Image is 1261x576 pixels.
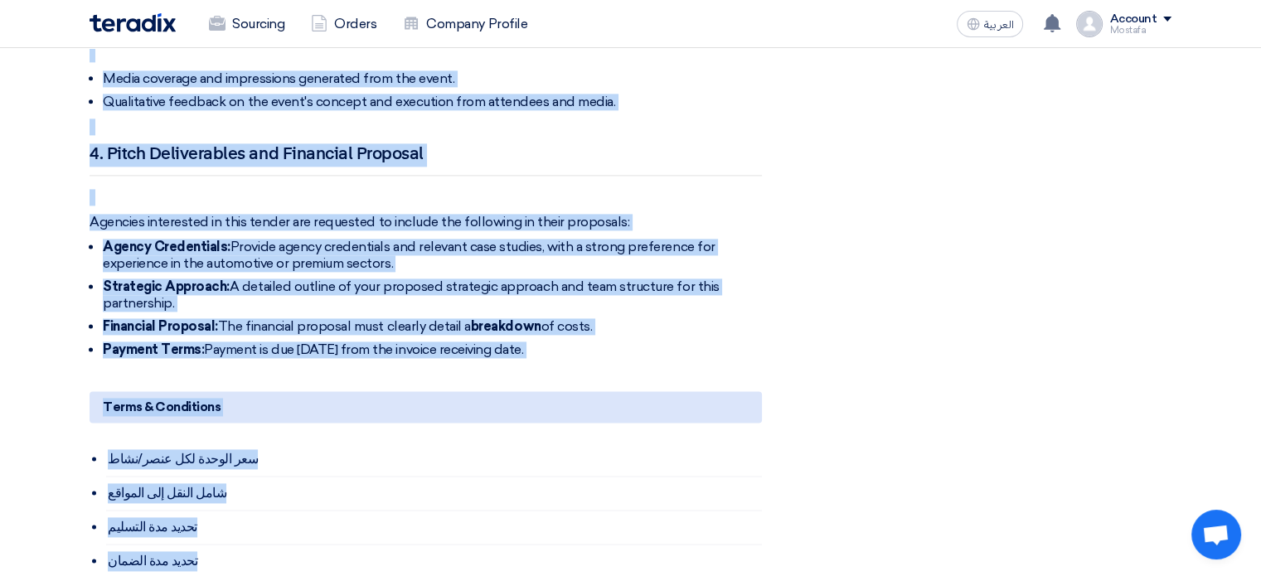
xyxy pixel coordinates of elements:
div: Mostafa [1109,26,1171,35]
li: The financial proposal must clearly detail a of costs. [103,318,762,335]
li: Media coverage and impressions generated from the event. [103,70,762,87]
span: Terms & Conditions [103,398,221,416]
h2: 4. Pitch Deliverables and Financial Proposal [90,143,762,176]
li: تحديد مدة التسليم [106,511,762,545]
a: Open chat [1191,510,1241,559]
li: Payment is due [DATE] from the invoice receiving date. [103,341,762,358]
img: Teradix logo [90,13,176,32]
p: Agencies interested in this tender are requested to include the following in their proposals: [90,214,762,230]
strong: Agency Credentials: [103,239,230,254]
li: سعر الوحدة لكل عنصر/نشاط [106,443,762,477]
div: Account [1109,12,1157,27]
a: Sourcing [196,6,298,42]
li: Qualitative feedback on the event's concept and execution from attendees and media. [103,94,762,110]
li: Provide agency credentials and relevant case studies, with a strong preference for experience in ... [103,239,762,272]
a: Company Profile [390,6,541,42]
span: العربية [983,19,1013,31]
strong: breakdown [471,318,541,334]
img: profile_test.png [1076,11,1103,37]
li: شامل النقل إلى المواقع [106,477,762,511]
li: A detailed outline of your proposed strategic approach and team structure for this partnership. [103,278,762,312]
button: العربية [957,11,1023,37]
strong: Payment Terms: [103,341,204,357]
strong: Strategic Approach: [103,278,230,294]
strong: Financial Proposal: [103,318,218,334]
a: Orders [298,6,390,42]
